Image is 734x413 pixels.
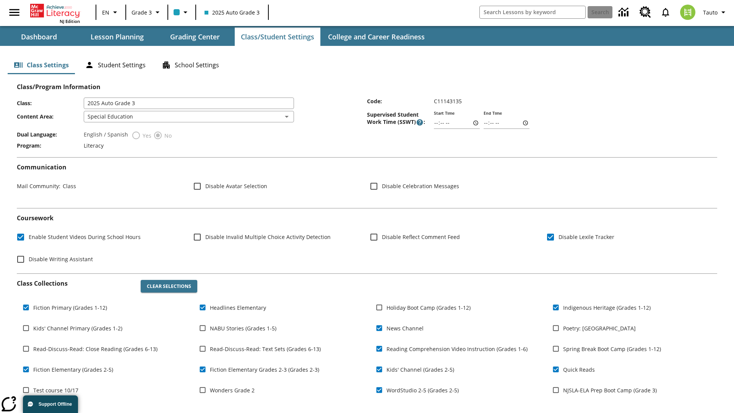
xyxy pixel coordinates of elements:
span: Quick Reads [563,366,595,374]
label: End Time [484,111,502,116]
button: Clear Selections [141,280,197,293]
span: Read-Discuss-Read: Text Sets (Grades 6-13) [210,345,321,353]
input: search field [480,6,585,18]
button: Class color is light blue. Change class color [171,5,193,19]
button: Grade: Grade 3, Select a grade [128,5,165,19]
span: Disable Invalid Multiple Choice Activity Detection [205,233,331,241]
label: English / Spanish [84,131,128,140]
button: Language: EN, Select a language [99,5,123,19]
button: Dashboard [1,28,77,46]
span: Class : [17,99,84,107]
a: Home [30,3,80,18]
button: Profile/Settings [700,5,731,19]
span: News Channel [386,324,424,332]
a: Resource Center, Will open in new tab [635,2,656,23]
span: Fiction Elementary Grades 2-3 (Grades 2-3) [210,366,319,374]
div: Class/Program Information [17,91,717,151]
span: NJ Edition [60,18,80,24]
button: Class/Student Settings [235,28,320,46]
span: Grade 3 [132,8,152,16]
span: Code : [367,98,434,105]
button: Grading Center [157,28,233,46]
button: College and Career Readiness [322,28,431,46]
button: Supervised Student Work Time is the timeframe when students can take LevelSet and when lessons ar... [416,119,424,126]
span: Headlines Elementary [210,304,266,312]
input: Class [84,98,294,109]
span: NABU Stories (Grades 1-5) [210,324,276,332]
img: avatar image [680,5,695,20]
span: Poetry: [GEOGRAPHIC_DATA] [563,324,636,332]
span: Indigenous Heritage (Grades 1-12) [563,304,651,312]
span: Mail Community : [17,182,60,190]
button: School Settings [156,56,225,74]
span: Disable Celebration Messages [382,182,459,190]
span: Dual Language : [17,131,84,138]
button: Support Offline [23,395,78,413]
span: C11143135 [434,98,462,105]
h2: Course work [17,215,717,222]
h2: Communication [17,164,717,171]
span: Disable Writing Assistant [29,255,93,263]
div: Special Education [84,111,294,122]
label: Start Time [434,111,455,116]
span: Wonders Grade 2 [210,386,255,394]
button: Class Settings [8,56,75,74]
div: Communication [17,164,717,202]
span: Disable Reflect Comment Feed [382,233,460,241]
span: Test course 10/17 [33,386,78,394]
span: Disable Avatar Selection [205,182,267,190]
span: Supervised Student Work Time (SSWT) : [367,111,434,126]
span: Reading Comprehension Video Instruction (Grades 1-6) [386,345,528,353]
span: Spring Break Boot Camp (Grades 1-12) [563,345,661,353]
span: Literacy [84,142,104,149]
span: Disable Lexile Tracker [559,233,614,241]
span: Support Offline [39,402,72,407]
span: Kids' Channel (Grades 2-5) [386,366,454,374]
h2: Class Collections [17,280,135,287]
span: Tauto [703,8,718,16]
span: No [162,132,172,140]
span: Read-Discuss-Read: Close Reading (Grades 6-13) [33,345,158,353]
button: Select a new avatar [676,2,700,22]
span: Class [60,182,76,190]
span: Fiction Primary (Grades 1-12) [33,304,107,312]
span: Content Area : [17,113,84,120]
button: Open side menu [3,1,26,24]
span: Fiction Elementary (Grades 2-5) [33,366,113,374]
div: Coursework [17,215,717,267]
span: 2025 Auto Grade 3 [205,8,260,16]
div: Class Collections [17,274,717,408]
div: Class/Student Settings [8,56,726,74]
a: Notifications [656,2,676,22]
span: Yes [141,132,151,140]
span: Enable Student Videos During School Hours [29,233,141,241]
span: EN [102,8,109,16]
button: Lesson Planning [79,28,155,46]
span: WordStudio 2-5 (Grades 2-5) [386,386,459,394]
span: Kids' Channel Primary (Grades 1-2) [33,324,122,332]
div: Home [30,2,80,24]
span: Program : [17,142,84,149]
a: Data Center [614,2,635,23]
span: Holiday Boot Camp (Grades 1-12) [386,304,471,312]
span: NJSLA-ELA Prep Boot Camp (Grade 3) [563,386,657,394]
button: Student Settings [79,56,152,74]
h2: Class/Program Information [17,83,717,91]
